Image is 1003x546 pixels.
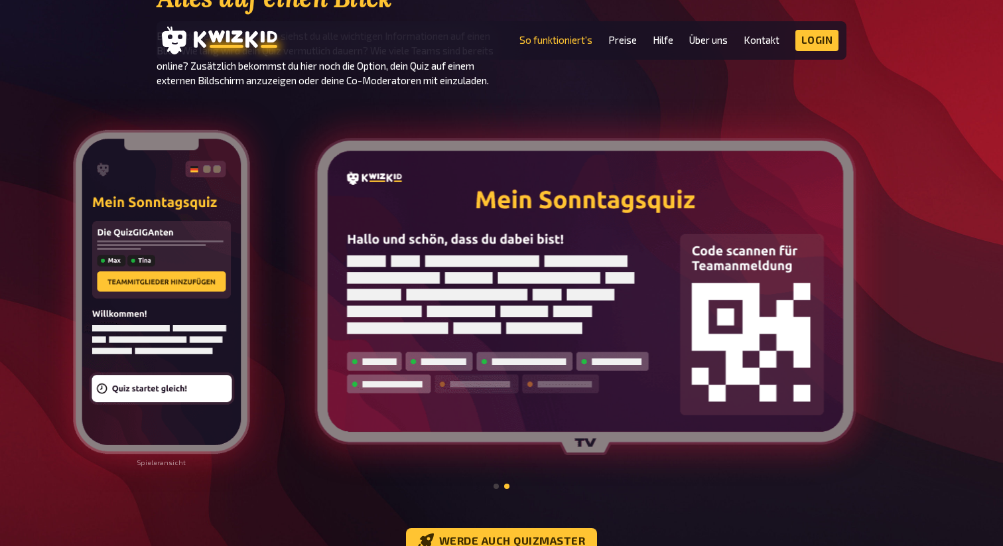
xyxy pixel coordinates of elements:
a: Login [795,30,839,51]
a: Über uns [689,34,728,46]
a: Hilfe [653,34,673,46]
img: Mobile [72,128,251,456]
a: So funktioniert's [519,34,592,46]
a: Preise [608,34,637,46]
img: TV [315,138,856,455]
p: Bevor du dein Quiz startest, siehst du alle wichtigen Informationen auf einen Blick: Wie lang wir... [157,29,501,88]
a: Kontakt [744,34,779,46]
center: Spieleransicht [72,458,251,467]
